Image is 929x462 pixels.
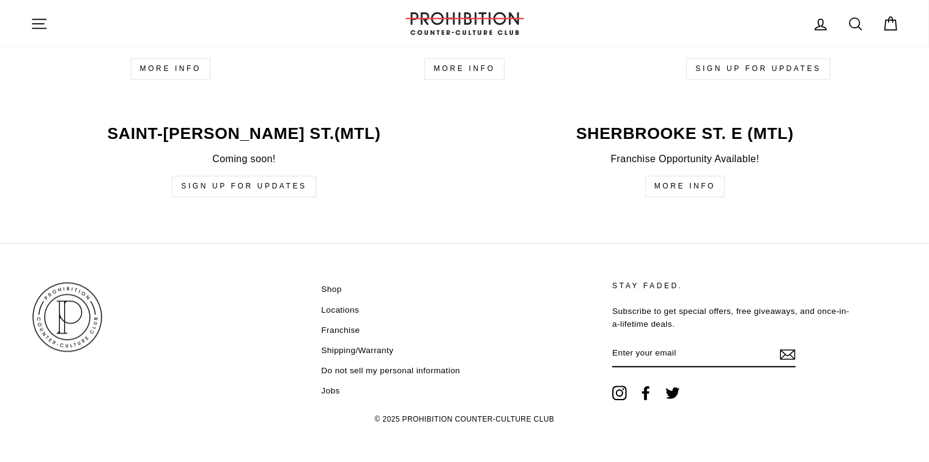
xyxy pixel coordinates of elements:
p: Subscribe to get special offers, free giveaways, and once-in-a-lifetime deals. [612,305,853,332]
img: PROHIBITION COUNTER-CULTURE CLUB [31,280,104,354]
a: Franchise [321,321,360,340]
p: STAY FADED. [612,280,853,292]
a: Locations [321,301,359,319]
input: Enter your email [612,340,796,367]
a: Sign up for updates [172,176,316,197]
a: Do not sell my personal information [321,362,460,380]
a: More Info [645,176,725,197]
p: Franchise Opportunity Available! [472,151,899,167]
a: Jobs [321,382,339,400]
a: Shop [321,280,341,299]
p: © 2025 PROHIBITION COUNTER-CULTURE CLUB [31,409,899,430]
a: SIGN UP FOR UPDATES [686,58,830,80]
img: PROHIBITION COUNTER-CULTURE CLUB [404,12,526,35]
a: More Info [424,58,504,80]
a: MORE INFO [131,58,210,80]
p: Saint-[PERSON_NAME] St.(MTL) [31,125,458,142]
a: Shipping/Warranty [321,341,393,360]
p: Sherbrooke st. E (mtl) [472,125,899,142]
p: Coming soon! [31,151,458,167]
